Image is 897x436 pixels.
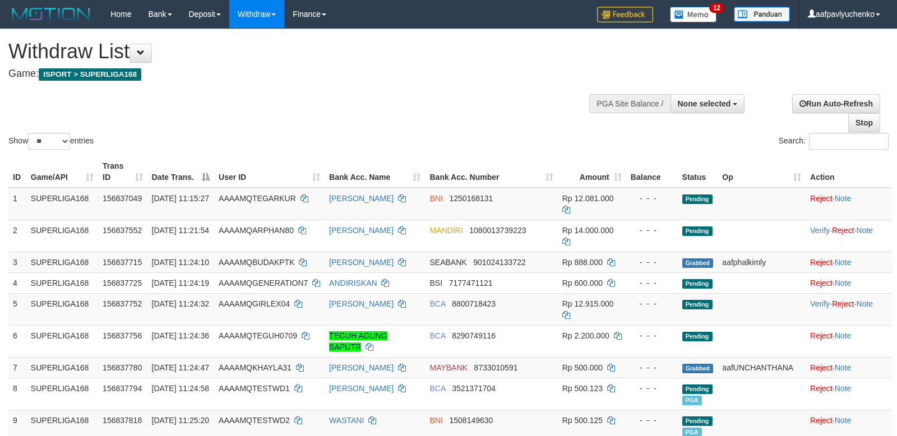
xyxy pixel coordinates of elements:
[429,258,466,267] span: SEABANK
[429,279,442,287] span: BSI
[103,331,142,340] span: 156837756
[631,257,673,268] div: - - -
[832,226,854,235] a: Reject
[219,363,292,372] span: AAAAMQKHAYLA31
[682,279,713,289] span: Pending
[670,7,717,22] img: Button%20Memo.svg
[8,40,587,63] h1: Withdraw List
[835,384,852,393] a: Note
[26,378,98,410] td: SUPERLIGA168
[835,194,852,203] a: Note
[810,331,833,340] a: Reject
[718,357,806,378] td: aafUNCHANTHANA
[8,325,26,357] td: 6
[8,156,26,188] th: ID
[26,325,98,357] td: SUPERLIGA168
[682,194,713,204] span: Pending
[329,331,387,351] a: TEGUH AGUNG SAPUTR
[329,299,394,308] a: [PERSON_NAME]
[103,363,142,372] span: 156837780
[631,193,673,204] div: - - -
[562,194,614,203] span: Rp 12.081.000
[469,226,526,235] span: Copy 1080013739223 to clipboard
[631,298,673,309] div: - - -
[473,258,525,267] span: Copy 901024133722 to clipboard
[857,226,873,235] a: Note
[219,299,290,308] span: AAAAMQGIRLEX04
[429,194,442,203] span: BNI
[26,272,98,293] td: SUPERLIGA168
[103,258,142,267] span: 156837715
[626,156,678,188] th: Balance
[26,220,98,252] td: SUPERLIGA168
[152,226,209,235] span: [DATE] 11:21:54
[449,279,493,287] span: Copy 7177471121 to clipboard
[806,272,892,293] td: ·
[809,133,889,150] input: Search:
[429,416,442,425] span: BNI
[452,331,496,340] span: Copy 8290749116 to clipboard
[562,363,603,372] span: Rp 500.000
[103,226,142,235] span: 156837552
[103,416,142,425] span: 156837818
[718,156,806,188] th: Op: activate to sort column ascending
[810,226,830,235] a: Verify
[832,299,854,308] a: Reject
[835,331,852,340] a: Note
[450,194,493,203] span: Copy 1250168131 to clipboard
[810,416,833,425] a: Reject
[219,279,308,287] span: AAAAMQGENERATION7
[709,3,724,13] span: 12
[631,362,673,373] div: - - -
[810,363,833,372] a: Reject
[8,6,94,22] img: MOTION_logo.png
[678,156,718,188] th: Status
[8,272,26,293] td: 4
[26,293,98,325] td: SUPERLIGA168
[329,416,364,425] a: WASTANI
[152,363,209,372] span: [DATE] 11:24:47
[682,226,713,236] span: Pending
[558,156,626,188] th: Amount: activate to sort column ascending
[8,378,26,410] td: 8
[152,258,209,267] span: [DATE] 11:24:10
[26,188,98,220] td: SUPERLIGA168
[329,226,394,235] a: [PERSON_NAME]
[806,188,892,220] td: ·
[219,226,294,235] span: AAAAMQARPHAN80
[219,331,297,340] span: AAAAMQTEGUH0709
[810,279,833,287] a: Reject
[682,332,713,341] span: Pending
[26,357,98,378] td: SUPERLIGA168
[329,194,394,203] a: [PERSON_NAME]
[219,194,296,203] span: AAAAMQTEGARKUR
[562,384,603,393] span: Rp 500.123
[429,384,445,393] span: BCA
[718,252,806,272] td: aafphalkimly
[857,299,873,308] a: Note
[806,220,892,252] td: · ·
[562,258,603,267] span: Rp 888.000
[450,416,493,425] span: Copy 1508149630 to clipboard
[631,225,673,236] div: - - -
[152,194,209,203] span: [DATE] 11:15:27
[848,113,880,132] a: Stop
[26,156,98,188] th: Game/API: activate to sort column ascending
[562,416,603,425] span: Rp 500.125
[474,363,518,372] span: Copy 8733010591 to clipboard
[429,226,463,235] span: MANDIRI
[806,156,892,188] th: Action
[631,415,673,426] div: - - -
[631,277,673,289] div: - - -
[835,258,852,267] a: Note
[734,7,790,22] img: panduan.png
[8,220,26,252] td: 2
[779,133,889,150] label: Search:
[152,331,209,340] span: [DATE] 11:24:36
[8,68,587,80] h4: Game:
[806,293,892,325] td: · ·
[792,94,880,113] a: Run Auto-Refresh
[39,68,141,81] span: ISPORT > SUPERLIGA168
[562,331,609,340] span: Rp 2.200.000
[452,299,496,308] span: Copy 8800718423 to clipboard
